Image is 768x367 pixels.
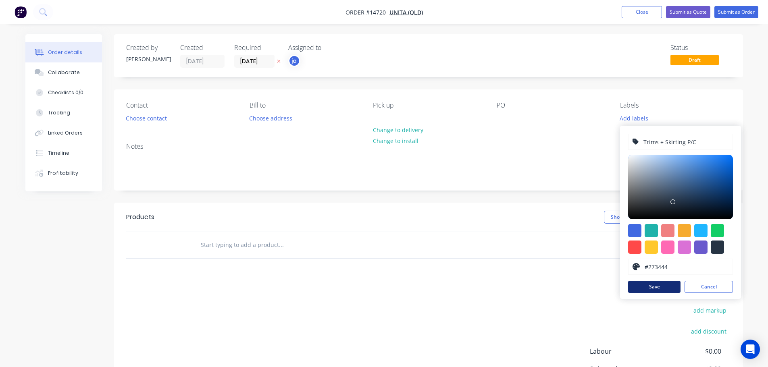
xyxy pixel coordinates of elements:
button: Cancel [685,281,733,293]
button: Submit as Order [714,6,758,18]
button: Choose address [245,112,297,123]
div: #ff4949 [628,241,641,254]
div: Labels [620,102,731,109]
div: Order details [48,49,82,56]
div: Checklists 0/0 [48,89,83,96]
button: Show / Hide columns [604,211,666,224]
div: #273444 [711,241,724,254]
div: Tracking [48,109,70,116]
span: $0.00 [661,346,721,356]
button: Close [622,6,662,18]
input: Start typing to add a product... [200,237,362,253]
span: Order #14720 - [345,8,389,16]
span: Draft [670,55,719,65]
div: Notes [126,143,731,150]
div: Pick up [373,102,483,109]
div: Collaborate [48,69,79,76]
div: Created by [126,44,171,52]
button: add markup [689,305,731,316]
input: Enter label name... [643,134,728,149]
button: Tracking [25,103,102,123]
div: [PERSON_NAME] [126,55,171,63]
div: Status [670,44,731,52]
button: Profitability [25,163,102,183]
a: Unita (QLD) [389,8,423,16]
button: add discount [687,326,731,336]
div: #6a5acd [694,241,708,254]
div: #da70d6 [678,241,691,254]
div: #1fb6ff [694,224,708,237]
button: Linked Orders [25,123,102,143]
div: Assigned to [288,44,369,52]
div: #13ce66 [711,224,724,237]
div: #f6ab2f [678,224,691,237]
div: Products [126,212,154,222]
button: Add labels [616,112,653,123]
div: Profitability [48,170,78,177]
div: Bill to [250,102,360,109]
button: Submit as Quote [666,6,710,18]
div: Timeline [48,149,69,157]
button: Change to delivery [368,124,427,135]
button: Change to install [368,135,423,146]
div: #20b2aa [645,224,658,237]
div: PO [497,102,607,109]
button: Order details [25,42,102,62]
button: Collaborate [25,62,102,83]
button: ja [288,55,300,67]
button: Timeline [25,143,102,163]
button: Choose contact [121,112,171,123]
span: Labour [590,346,662,356]
button: Checklists 0/0 [25,83,102,103]
button: Save [628,281,681,293]
div: #ff69b4 [661,241,674,254]
div: Linked Orders [48,129,82,137]
div: #4169e1 [628,224,641,237]
div: Open Intercom Messenger [741,340,760,359]
div: #f08080 [661,224,674,237]
div: #ffc82c [645,241,658,254]
div: Created [180,44,225,52]
div: Required [234,44,279,52]
img: Factory [15,6,27,18]
div: Contact [126,102,237,109]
